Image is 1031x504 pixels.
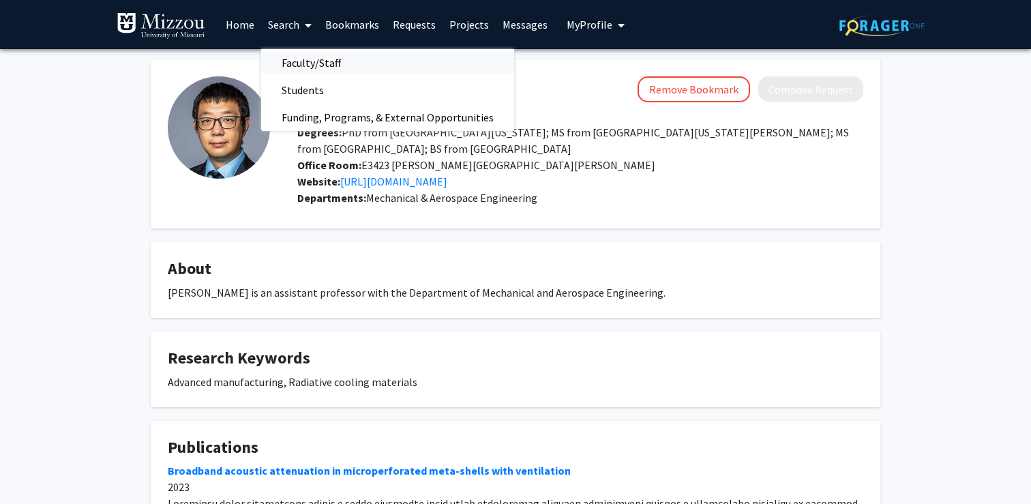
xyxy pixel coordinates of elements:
[297,191,366,205] b: Departments:
[261,104,514,131] span: Funding, Programs, & External Opportunities
[297,158,361,172] b: Office Room:
[839,15,925,36] img: ForagerOne Logo
[261,80,514,100] a: Students
[168,438,863,458] h4: Publications
[496,1,554,48] a: Messages
[168,76,270,179] img: Profile Picture
[168,374,863,390] div: Advanced manufacturing, Radiative cooling materials
[297,125,849,155] span: PhD from [GEOGRAPHIC_DATA][US_STATE]; MS from [GEOGRAPHIC_DATA][US_STATE][PERSON_NAME]; MS from [...
[297,158,655,172] span: E3423 [PERSON_NAME][GEOGRAPHIC_DATA][PERSON_NAME]
[758,76,863,102] button: Compose Request to Yao Zhai
[261,53,514,73] a: Faculty/Staff
[297,125,342,139] b: Degrees:
[261,107,514,128] a: Funding, Programs, & External Opportunities
[386,1,443,48] a: Requests
[168,259,863,279] h4: About
[168,349,863,368] h4: Research Keywords
[117,12,205,40] img: University of Missouri Logo
[261,76,344,104] span: Students
[366,191,537,205] span: Mechanical & Aerospace Engineering
[168,284,863,301] div: [PERSON_NAME] is an assistant professor with the Department of Mechanical and Aerospace Engineering.
[638,76,750,102] button: Remove Bookmark
[219,1,261,48] a: Home
[261,1,318,48] a: Search
[443,1,496,48] a: Projects
[567,18,612,31] span: My Profile
[261,49,361,76] span: Faculty/Staff
[297,175,340,188] b: Website:
[10,443,58,494] iframe: Chat
[340,175,447,188] a: Opens in a new tab
[318,1,386,48] a: Bookmarks
[168,464,571,477] a: Broadband acoustic attenuation in microperforated meta-shells with ventilation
